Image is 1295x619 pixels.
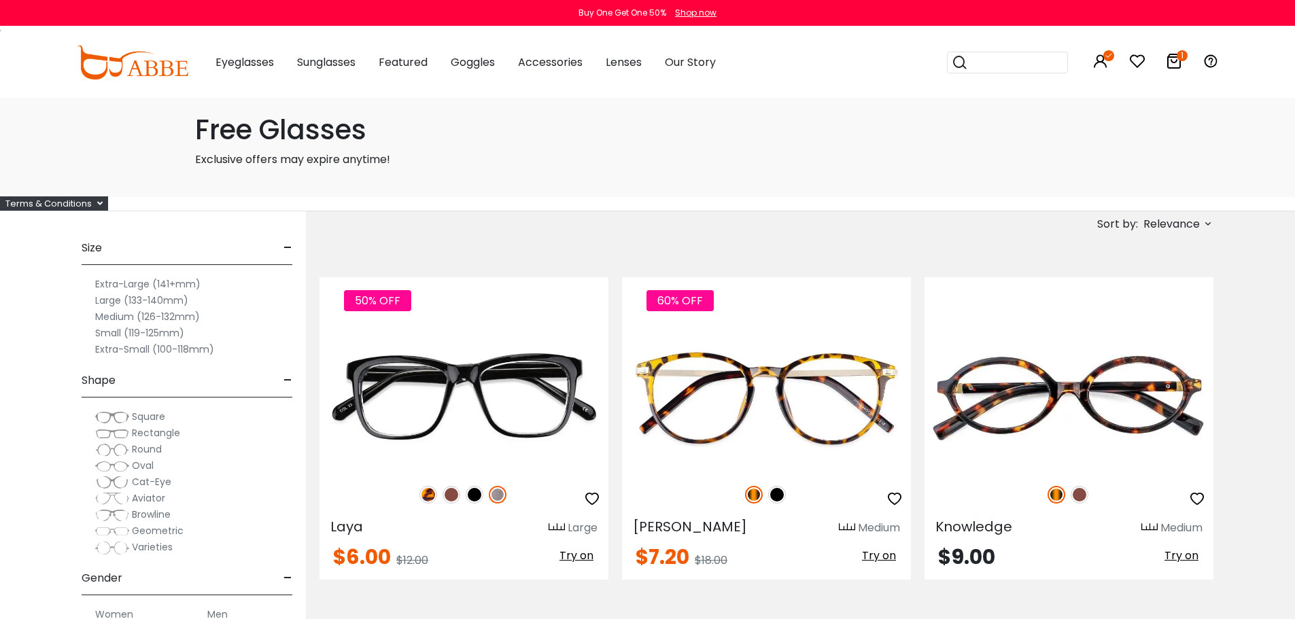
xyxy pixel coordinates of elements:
div: Medium [858,520,900,536]
span: Shape [82,364,116,397]
button: Try on [555,547,598,565]
span: Round [132,442,162,456]
a: Shop now [668,7,716,18]
img: Aviator.png [95,492,129,506]
i: 1 [1177,50,1188,61]
span: Aviator [132,491,165,505]
img: Gun Laya - Plastic ,Universal Bridge Fit [320,326,608,471]
span: Try on [1164,548,1198,563]
span: Browline [132,508,171,521]
label: Large (133-140mm) [95,292,188,308]
img: Varieties.png [95,541,129,555]
img: Oval.png [95,459,129,473]
span: Oval [132,459,154,472]
label: Extra-Large (141+mm) [95,276,201,292]
button: Try on [1160,547,1203,565]
span: Accessories [518,54,583,70]
span: Sunglasses [297,54,356,70]
img: Tortoise Knowledge - Acetate ,Universal Bridge Fit [925,326,1213,471]
span: Lenses [606,54,642,70]
span: Featured [379,54,428,70]
span: $6.00 [333,542,391,571]
p: Exclusive offers may expire anytime! [195,152,1101,168]
div: Buy One Get One 50% [579,7,666,19]
img: size ruler [549,523,565,533]
img: Brown [1071,486,1088,503]
span: - [283,562,292,595]
div: Shop now [675,7,716,19]
button: Try on [858,547,900,565]
span: Rectangle [132,426,180,440]
div: Medium [1160,520,1203,536]
span: Laya [330,517,363,536]
img: Gun [489,486,506,503]
img: Tortoise Callie - Combination ,Universal Bridge Fit [622,326,911,471]
span: Geometric [132,524,184,537]
img: Black [466,486,483,503]
span: $18.00 [695,552,727,568]
span: Knowledge [935,517,1012,536]
img: Tortoise [1048,486,1065,503]
span: 60% OFF [646,290,714,311]
img: Round.png [95,443,129,457]
span: Eyeglasses [215,54,274,70]
label: Extra-Small (100-118mm) [95,341,214,357]
span: Varieties [132,540,173,554]
span: Try on [862,548,896,563]
img: Tortoise [745,486,763,503]
span: Sort by: [1097,216,1138,232]
span: Goggles [451,54,495,70]
img: Brown [443,486,460,503]
h1: Free Glasses [195,113,1101,146]
img: size ruler [1141,523,1158,533]
img: abbeglasses.com [77,46,188,79]
span: - [283,232,292,264]
img: size ruler [839,523,855,533]
div: Large [568,520,598,536]
span: - [283,364,292,397]
a: 1 [1166,56,1182,71]
span: Try on [559,548,593,563]
span: 50% OFF [344,290,411,311]
img: Leopard [419,486,437,503]
label: Medium (126-132mm) [95,308,200,325]
label: Small (119-125mm) [95,325,184,341]
img: Browline.png [95,508,129,522]
span: Our Story [665,54,716,70]
span: Gender [82,562,122,595]
img: Cat-Eye.png [95,476,129,489]
span: Square [132,410,165,423]
span: $9.00 [938,542,995,571]
img: Geometric.png [95,525,129,538]
span: [PERSON_NAME] [633,517,747,536]
span: Relevance [1143,212,1200,236]
img: Rectangle.png [95,427,129,440]
span: Cat-Eye [132,475,171,489]
span: $7.20 [636,542,689,571]
img: Black [768,486,786,503]
span: $12.00 [396,552,428,568]
span: Size [82,232,102,264]
img: Square.png [95,410,129,424]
